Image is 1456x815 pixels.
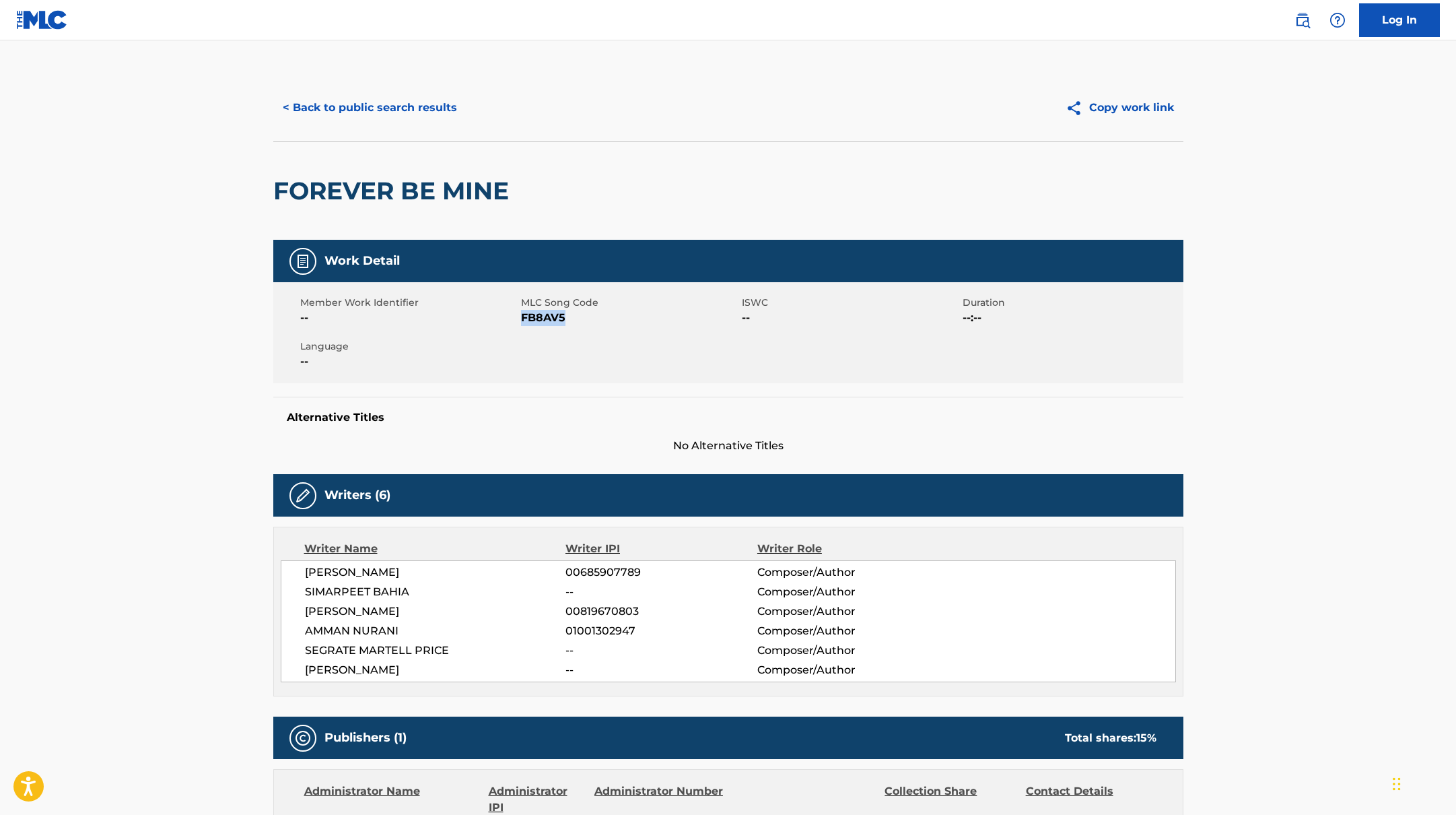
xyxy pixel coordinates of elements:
[1136,731,1156,744] span: 15 %
[1289,7,1316,34] a: Public Search
[521,310,738,326] span: FB8AV5
[300,354,518,370] span: --
[287,411,1170,424] h5: Alternative Titles
[565,604,757,620] span: 00819670803
[757,584,932,600] span: Composer/Author
[304,541,566,557] div: Writer Name
[324,488,390,503] h5: Writers (6)
[324,730,407,746] h5: Publishers (1)
[757,643,932,659] span: Composer/Author
[305,643,566,659] span: SEGRATE MARTELL PRICE
[757,541,932,557] div: Writer Role
[565,643,757,659] span: --
[521,296,738,310] span: MLC Song Code
[1065,730,1156,746] div: Total shares:
[565,623,757,639] span: 01001302947
[757,662,932,678] span: Composer/Author
[305,623,566,639] span: AMMAN NURANI
[565,584,757,600] span: --
[305,662,566,678] span: [PERSON_NAME]
[300,339,518,354] span: Language
[1389,750,1456,815] iframe: Chat Widget
[565,662,757,678] span: --
[1066,100,1089,117] img: Copy work link
[273,176,516,206] h2: FOREVER BE MINE
[273,91,466,125] button: < Back to public search results
[757,604,932,620] span: Composer/Author
[295,730,311,746] img: Publishers
[757,623,932,639] span: Composer/Author
[305,564,566,581] span: [PERSON_NAME]
[1359,3,1440,37] a: Log In
[742,296,959,310] span: ISWC
[565,564,757,581] span: 00685907789
[295,253,311,269] img: Work Detail
[1324,7,1351,34] div: Help
[963,296,1180,310] span: Duration
[1393,764,1401,804] div: Drag
[742,310,959,326] span: --
[963,310,1180,326] span: --:--
[273,438,1183,454] span: No Alternative Titles
[565,541,757,557] div: Writer IPI
[324,253,400,269] h5: Work Detail
[300,296,518,310] span: Member Work Identifier
[300,310,518,326] span: --
[757,564,932,581] span: Composer/Author
[1056,91,1183,125] button: Copy work link
[305,604,566,620] span: [PERSON_NAME]
[16,10,68,30] img: MLC Logo
[1294,12,1311,28] img: search
[1329,12,1346,28] img: help
[305,584,566,600] span: SIMARPEET BAHIA
[295,488,311,504] img: Writers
